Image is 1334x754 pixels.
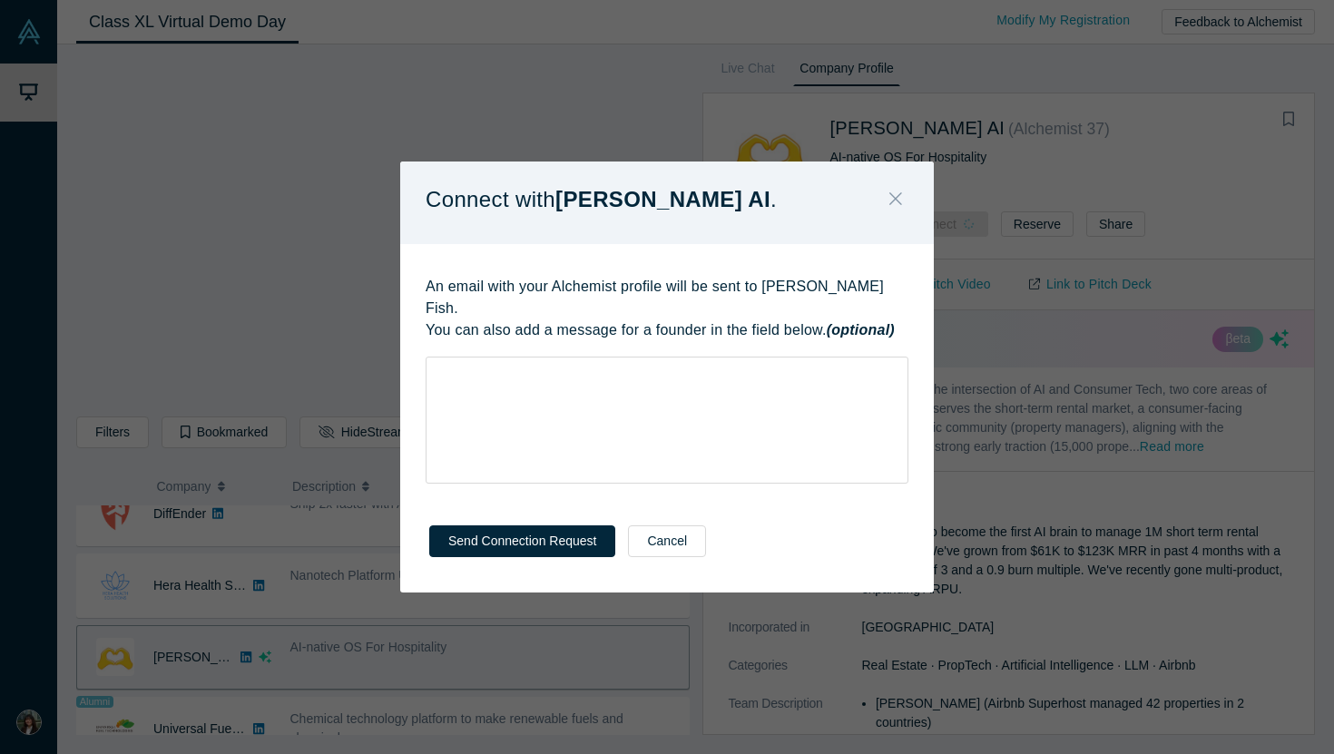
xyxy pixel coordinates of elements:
[426,276,908,341] p: An email with your Alchemist profile will be sent to [PERSON_NAME] Fish. You can also add a messa...
[438,363,897,382] div: rdw-editor
[628,525,706,557] button: Cancel
[426,181,777,219] p: Connect with .
[426,357,908,484] div: rdw-wrapper
[429,525,615,557] button: Send Connection Request
[877,181,915,220] button: Close
[827,322,895,338] strong: (optional)
[555,187,770,211] strong: [PERSON_NAME] AI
